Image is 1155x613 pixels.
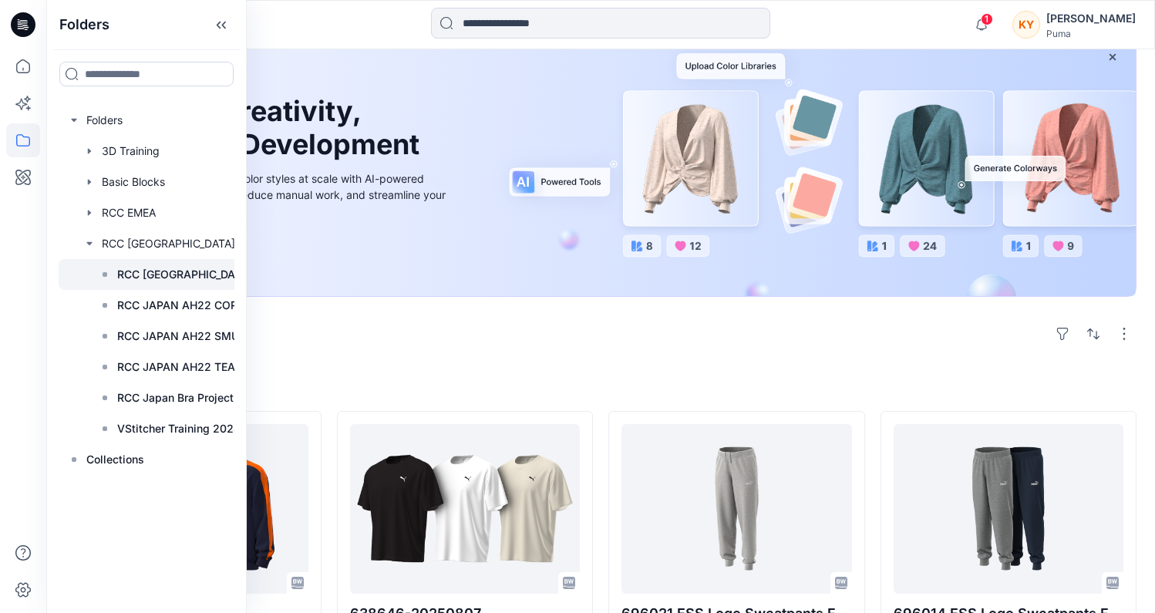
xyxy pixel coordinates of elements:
p: RCC JAPAN AH22 SMU [117,327,239,345]
p: RCC JAPAN AH22 TEAMSPORT [117,358,281,376]
span: 1 [981,13,993,25]
p: Collections [86,450,144,469]
h4: Styles [65,377,1136,396]
div: KY [1012,11,1040,39]
a: Discover more [103,237,450,268]
a: 638646-20250807 [350,424,581,594]
h1: Unleash Creativity, Speed Up Development [103,95,426,161]
div: Explore ideas faster and recolor styles at scale with AI-powered tools that boost creativity, red... [103,170,450,219]
div: Puma [1046,28,1136,39]
p: VStitcher Training 2024 [117,419,241,438]
p: RCC Japan Bra Project [117,389,234,407]
a: 696014 ESS Logo Sweatpants FL cl b [894,424,1124,594]
div: [PERSON_NAME] [1046,9,1136,28]
a: 696021 ESS Logo Sweatpants FL cl g [621,424,852,594]
p: RCC [GEOGRAPHIC_DATA] [117,265,252,284]
p: RCC JAPAN AH22 CORE [117,296,244,315]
